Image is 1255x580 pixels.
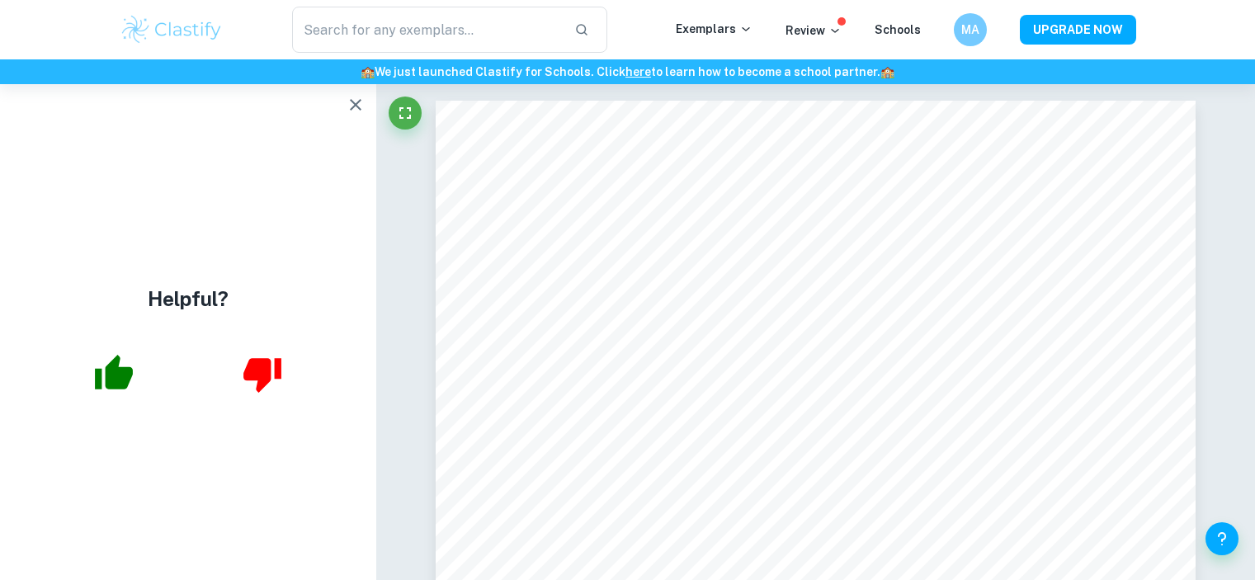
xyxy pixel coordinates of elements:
[3,63,1252,81] h6: We just launched Clastify for Schools. Click to learn how to become a school partner.
[120,13,224,46] img: Clastify logo
[786,21,842,40] p: Review
[625,65,651,78] a: here
[875,23,921,36] a: Schools
[960,21,979,39] h6: MA
[361,65,375,78] span: 🏫
[389,97,422,130] button: Fullscreen
[676,20,753,38] p: Exemplars
[880,65,894,78] span: 🏫
[1205,522,1238,555] button: Help and Feedback
[954,13,987,46] button: MA
[1020,15,1136,45] button: UPGRADE NOW
[148,284,229,314] h4: Helpful?
[292,7,562,53] input: Search for any exemplars...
